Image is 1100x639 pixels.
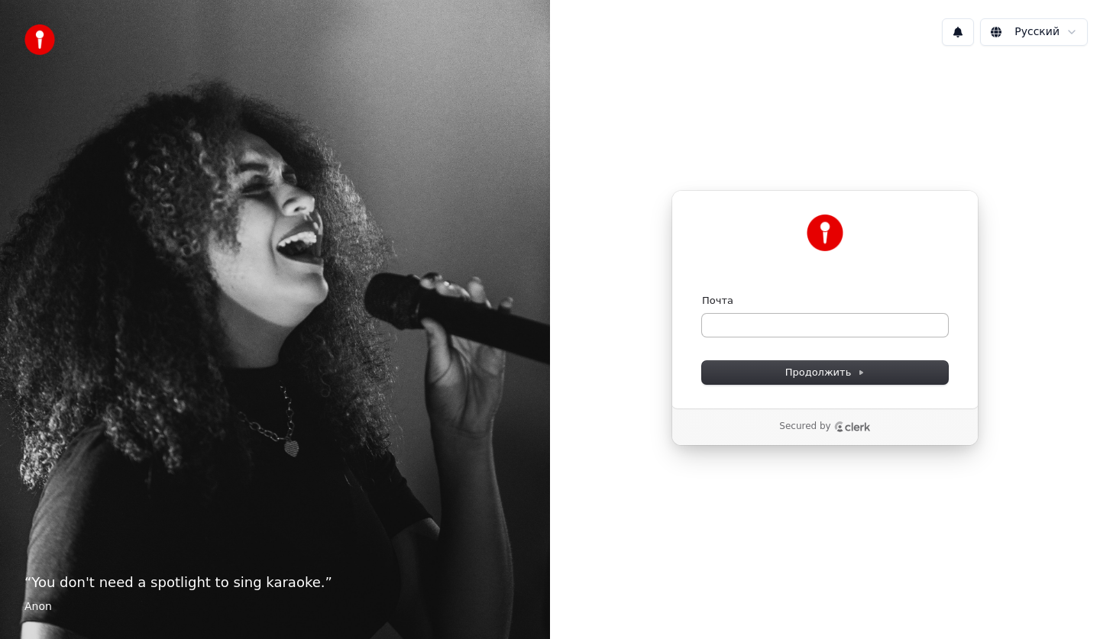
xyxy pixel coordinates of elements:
[24,24,55,55] img: youka
[702,361,948,384] button: Продолжить
[834,421,871,432] a: Clerk logo
[807,215,843,251] img: Youka
[24,572,526,593] p: “ You don't need a spotlight to sing karaoke. ”
[779,421,830,433] p: Secured by
[702,294,733,308] label: Почта
[24,599,526,615] footer: Anon
[785,366,865,379] span: Продолжить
